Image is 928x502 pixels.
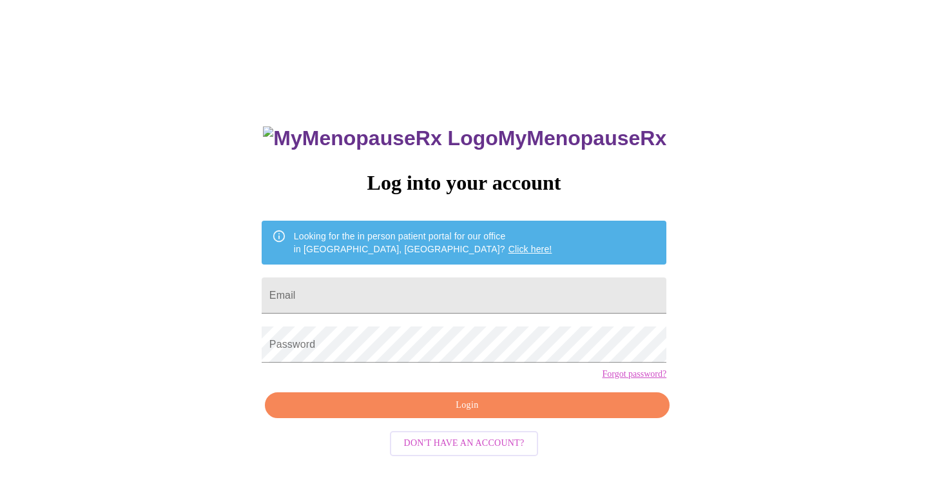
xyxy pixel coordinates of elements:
[390,431,539,456] button: Don't have an account?
[265,392,670,419] button: Login
[602,369,666,379] a: Forgot password?
[387,437,542,448] a: Don't have an account?
[280,397,655,414] span: Login
[508,244,552,254] a: Click here!
[294,225,552,261] div: Looking for the in person patient portal for our office in [GEOGRAPHIC_DATA], [GEOGRAPHIC_DATA]?
[263,126,498,150] img: MyMenopauseRx Logo
[262,171,666,195] h3: Log into your account
[404,436,525,452] span: Don't have an account?
[263,126,666,150] h3: MyMenopauseRx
